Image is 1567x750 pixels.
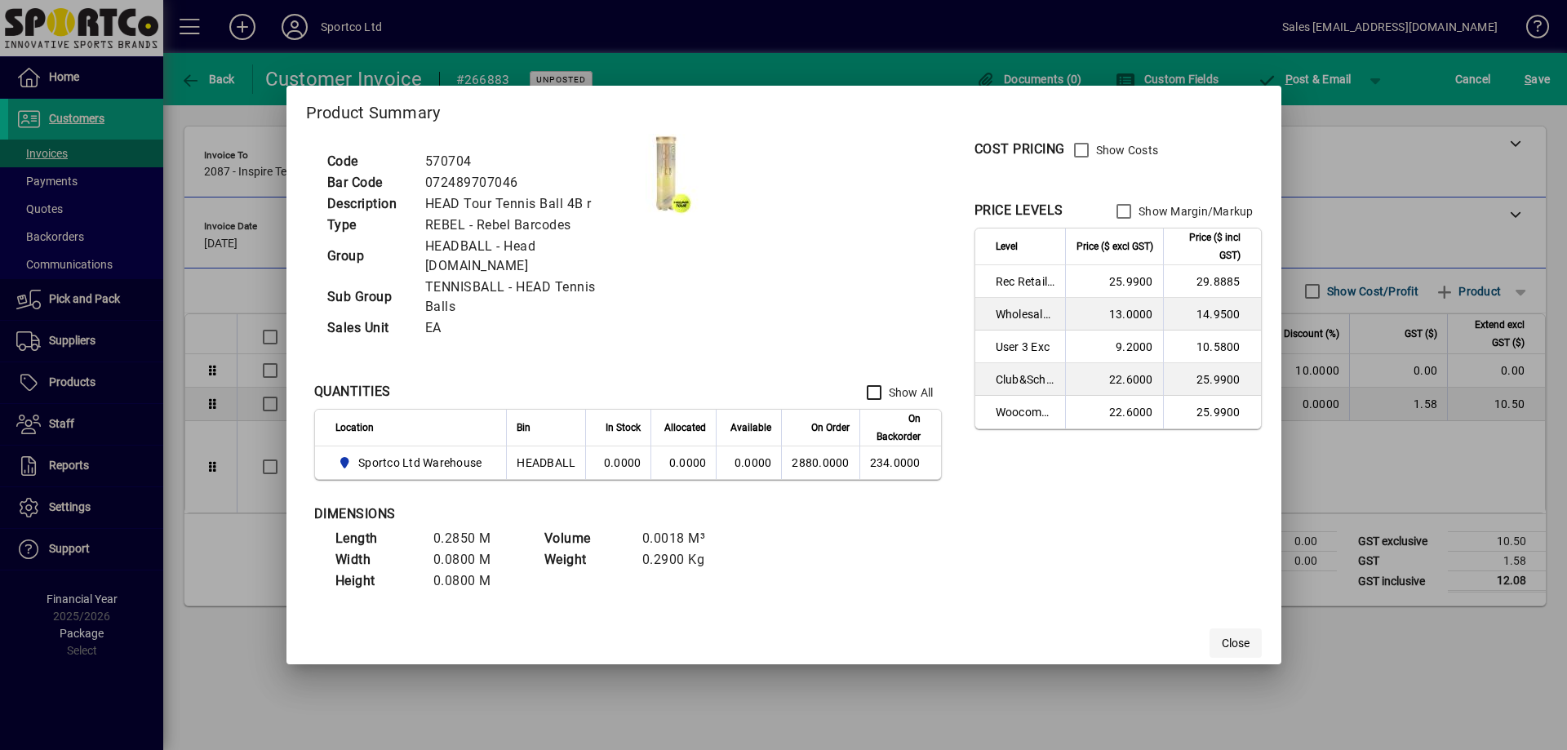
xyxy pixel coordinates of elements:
label: Show All [886,384,934,401]
span: Sportco Ltd Warehouse [335,453,489,473]
td: EA [417,317,633,339]
td: 10.5800 [1163,331,1261,363]
td: 22.6000 [1065,396,1163,428]
span: On Order [811,419,850,437]
div: COST PRICING [974,140,1065,159]
td: REBEL - Rebel Barcodes [417,215,633,236]
span: Price ($ incl GST) [1174,229,1241,264]
td: 22.6000 [1065,363,1163,396]
td: 0.0800 M [425,570,523,592]
span: In Stock [606,419,641,437]
img: contain [633,134,714,215]
span: Club&School Exc [996,371,1055,388]
td: 29.8885 [1163,265,1261,298]
label: Show Margin/Markup [1135,203,1254,220]
td: Length [327,528,425,549]
span: Sportco Ltd Warehouse [358,455,482,471]
span: On Backorder [870,410,921,446]
td: Group [319,236,417,277]
span: Price ($ excl GST) [1076,237,1153,255]
span: Wholesale Exc [996,306,1055,322]
td: 0.0000 [585,446,650,479]
button: Close [1210,628,1262,658]
td: 0.0000 [716,446,781,479]
span: Close [1222,635,1250,652]
span: Woocommerce Retail [996,404,1055,420]
span: Level [996,237,1018,255]
span: User 3 Exc [996,339,1055,355]
td: Description [319,193,417,215]
td: 14.9500 [1163,298,1261,331]
div: QUANTITIES [314,382,391,402]
td: Volume [536,528,634,549]
h2: Product Summary [286,86,1281,133]
td: 25.9900 [1065,265,1163,298]
td: 234.0000 [859,446,941,479]
div: DIMENSIONS [314,504,722,524]
div: PRICE LEVELS [974,201,1063,220]
span: Location [335,419,374,437]
td: Sales Unit [319,317,417,339]
span: Bin [517,419,530,437]
td: TENNISBALL - HEAD Tennis Balls [417,277,633,317]
td: 25.9900 [1163,396,1261,428]
td: HEADBALL [506,446,585,479]
td: Bar Code [319,172,417,193]
td: Weight [536,549,634,570]
td: 13.0000 [1065,298,1163,331]
td: Sub Group [319,277,417,317]
td: 0.0018 M³ [634,528,732,549]
span: Rec Retail Inc [996,273,1055,290]
td: 0.0000 [650,446,716,479]
td: HEADBALL - Head [DOMAIN_NAME] [417,236,633,277]
span: 2880.0000 [792,456,849,469]
td: 570704 [417,151,633,172]
td: 072489707046 [417,172,633,193]
td: HEAD Tour Tennis Ball 4B r [417,193,633,215]
td: Type [319,215,417,236]
td: 0.2900 Kg [634,549,732,570]
td: Width [327,549,425,570]
td: 0.2850 M [425,528,523,549]
span: Available [730,419,771,437]
td: 25.9900 [1163,363,1261,396]
td: Code [319,151,417,172]
td: Height [327,570,425,592]
span: Allocated [664,419,706,437]
td: 0.0800 M [425,549,523,570]
label: Show Costs [1093,142,1159,158]
td: 9.2000 [1065,331,1163,363]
